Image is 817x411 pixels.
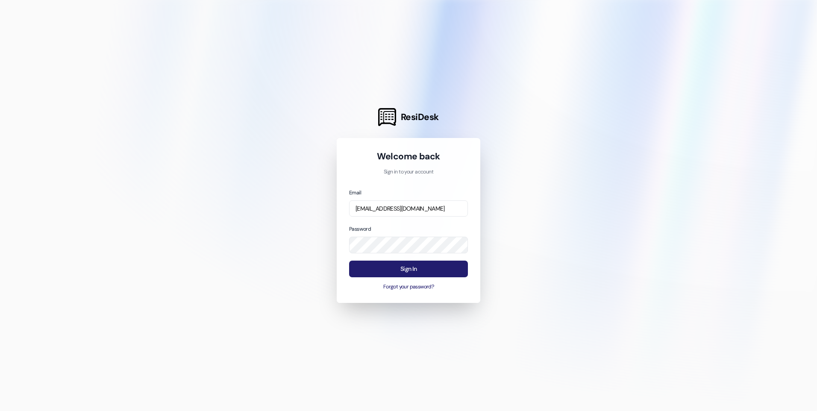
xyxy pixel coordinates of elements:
h1: Welcome back [349,150,468,162]
button: Sign In [349,261,468,277]
label: Password [349,226,371,232]
span: ResiDesk [401,111,439,123]
p: Sign in to your account [349,168,468,176]
button: Forgot your password? [349,283,468,291]
input: name@example.com [349,200,468,217]
img: ResiDesk Logo [378,108,396,126]
label: Email [349,189,361,196]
